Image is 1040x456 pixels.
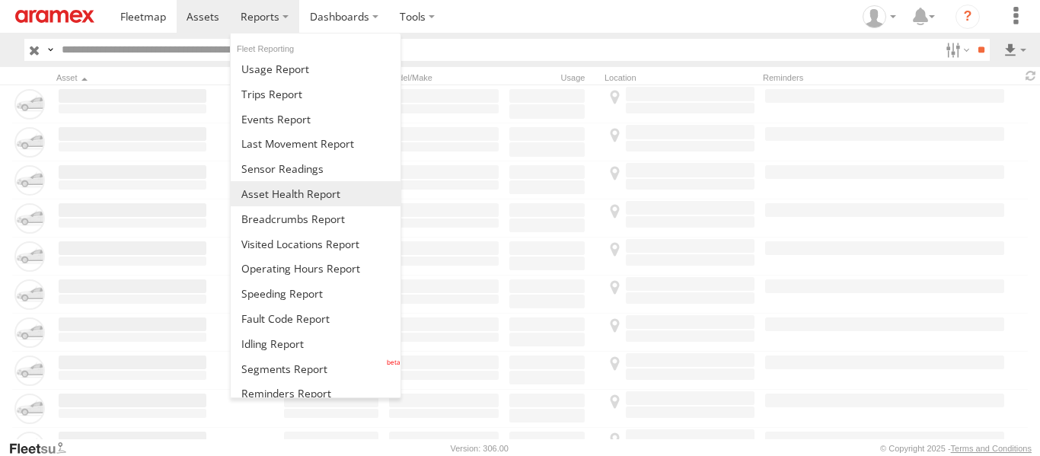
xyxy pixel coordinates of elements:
a: Usage Report [231,56,400,81]
a: Last Movement Report [231,131,400,156]
div: © Copyright 2025 - [880,444,1032,453]
div: Version: 306.00 [451,444,509,453]
a: Reminders Report [231,381,400,407]
div: Reminders [763,72,898,83]
a: Asset Health Report [231,181,400,206]
a: Terms and Conditions [951,444,1032,453]
label: Export results as... [1002,39,1028,61]
a: Segments Report [231,356,400,381]
i: ? [955,5,980,29]
a: Sensor Readings [231,156,400,181]
a: Idling Report [231,331,400,356]
a: Fleet Speed Report [231,281,400,306]
div: Model/Make [387,72,501,83]
label: Search Filter Options [940,39,972,61]
a: Full Events Report [231,107,400,132]
a: Visit our Website [8,441,78,456]
a: Trips Report [231,81,400,107]
span: Refresh [1022,69,1040,83]
label: Search Query [44,39,56,61]
a: Asset Operating Hours Report [231,256,400,281]
a: Fault Code Report [231,306,400,331]
div: Mazen Siblini [857,5,901,28]
a: Visited Locations Report [231,231,400,257]
img: aramex-logo.svg [15,10,94,23]
div: Location [605,72,757,83]
a: Breadcrumbs Report [231,206,400,231]
div: Usage [507,72,598,83]
div: Click to Sort [56,72,209,83]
